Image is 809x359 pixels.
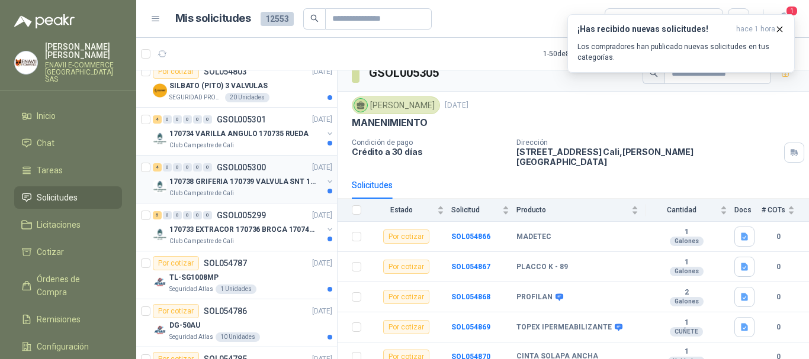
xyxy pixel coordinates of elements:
b: TOPEX IPERMEABILIZANTE [516,323,612,332]
span: # COTs [762,206,785,214]
b: SOL054867 [451,263,490,271]
div: 0 [183,211,192,219]
img: Company Logo [15,51,37,74]
div: 0 [183,115,192,124]
div: 0 [163,115,172,124]
p: SOL054787 [204,259,247,267]
th: Producto [516,199,646,222]
a: Solicitudes [14,186,122,209]
span: Solicitud [451,206,500,214]
p: GSOL005299 [217,211,266,219]
a: 5 0 0 0 0 0 GSOL005299[DATE] Company Logo170733 EXTRACOR 170736 BROCA 170743 PORTACANDClub Campes... [153,208,335,246]
span: Producto [516,206,629,214]
img: Company Logo [153,131,167,145]
b: PROFILAN [516,293,553,302]
span: Cotizar [37,245,64,258]
img: Logo peakr [14,14,75,28]
span: 1 [785,5,798,17]
p: 170734 VARILLA ANGULO 170735 RUEDA [169,128,309,140]
h3: ¡Has recibido nuevas solicitudes! [577,24,731,34]
p: [DATE] [312,66,332,77]
a: SOL054869 [451,323,490,331]
button: 1 [773,8,795,30]
div: Por cotizar [383,229,429,244]
th: Solicitud [451,199,516,222]
div: Por cotizar [383,260,429,274]
div: 0 [183,163,192,172]
b: 0 [762,261,795,273]
div: [PERSON_NAME] [352,96,440,114]
div: Por cotizar [153,256,199,270]
div: 0 [163,163,172,172]
div: 0 [193,211,202,219]
span: Chat [37,137,54,150]
th: Cantidad [646,199,734,222]
th: Estado [368,199,451,222]
p: Dirección [516,138,779,147]
h3: GSOL005305 [369,64,441,82]
button: ¡Has recibido nuevas solicitudes!hace 1 hora Los compradores han publicado nuevas solicitudes en ... [567,14,795,73]
a: Remisiones [14,308,122,331]
a: Chat [14,132,122,154]
p: SEGURIDAD PROVISER LTDA [169,93,223,102]
p: Seguridad Atlas [169,284,213,294]
div: 0 [193,163,202,172]
b: 1 [646,228,727,237]
span: Configuración [37,340,89,353]
th: # COTs [762,199,809,222]
p: [PERSON_NAME] [PERSON_NAME] [45,43,122,59]
div: Galones [670,297,704,306]
b: 0 [762,292,795,303]
a: Por cotizarSOL054803[DATE] Company LogoSILBATO (PITO) 3 VALVULASSEGURIDAD PROVISER LTDA20 Unidades [136,60,337,108]
div: 0 [163,211,172,219]
th: Docs [734,199,762,222]
a: 4 0 0 0 0 0 GSOL005300[DATE] Company Logo170738 GRIFERIA 170739 VALVULA SNT 170742 VALVULAClub Ca... [153,160,335,198]
a: Inicio [14,105,122,127]
p: Crédito a 30 días [352,147,507,157]
span: Inicio [37,109,56,122]
p: 170733 EXTRACOR 170736 BROCA 170743 PORTACAND [169,224,317,235]
p: [DATE] [312,258,332,269]
div: 1 - 50 de 8595 [543,44,620,63]
p: GSOL005301 [217,115,266,124]
img: Company Logo [153,227,167,241]
div: 0 [173,211,182,219]
h1: Mis solicitudes [175,10,251,27]
div: 0 [203,163,212,172]
p: SOL054786 [204,307,247,315]
div: Por cotizar [153,64,199,79]
p: Condición de pago [352,138,507,147]
p: SOL054803 [204,67,247,76]
div: 0 [173,115,182,124]
img: Company Logo [153,179,167,193]
span: Licitaciones [37,218,81,231]
div: Por cotizar [383,290,429,304]
div: 5 [153,211,162,219]
div: CUÑETE [670,327,703,337]
div: Solicitudes [352,179,393,192]
b: 2 [646,288,727,297]
a: Por cotizarSOL054787[DATE] Company LogoTL-SG1008MPSeguridad Atlas1 Unidades [136,251,337,299]
b: 1 [646,258,727,267]
p: 170738 GRIFERIA 170739 VALVULA SNT 170742 VALVULA [169,176,317,187]
a: SOL054868 [451,293,490,301]
p: Seguridad Atlas [169,332,213,342]
a: Órdenes de Compra [14,268,122,303]
div: Todas [612,12,637,25]
a: Por cotizarSOL054786[DATE] Company LogoDG-50AUSeguridad Atlas10 Unidades [136,299,337,347]
b: MADETEC [516,232,551,242]
p: MANENIMIENTO [352,117,428,129]
p: [DATE] [312,162,332,173]
img: Company Logo [153,323,167,337]
div: 10 Unidades [216,332,260,342]
span: Remisiones [37,313,81,326]
b: 0 [762,231,795,242]
b: PLACCO K - 89 [516,263,568,272]
p: [DATE] [312,210,332,221]
div: 20 Unidades [225,93,269,102]
a: 4 0 0 0 0 0 GSOL005301[DATE] Company Logo170734 VARILLA ANGULO 170735 RUEDAClub Campestre de Cali [153,112,335,150]
div: Galones [670,237,704,246]
b: SOL054866 [451,232,490,241]
p: DG-50AU [169,320,200,331]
